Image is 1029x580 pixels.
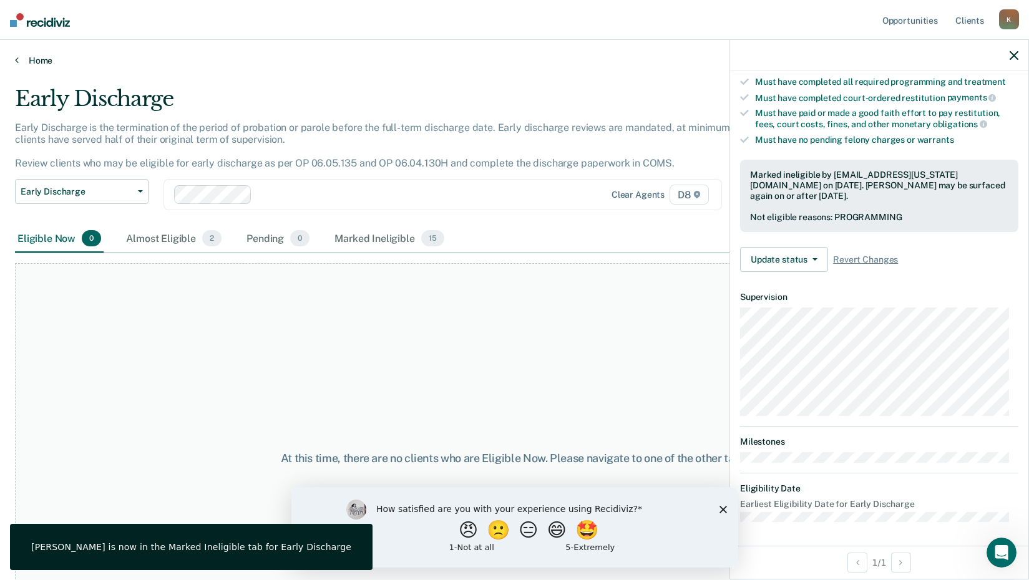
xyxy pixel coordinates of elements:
span: 0 [82,230,101,246]
dt: Supervision [740,292,1018,302]
span: 0 [290,230,310,246]
div: [PERSON_NAME] is now in the Marked Ineligible tab for Early Discharge [31,541,351,553]
button: Previous Opportunity [847,553,867,573]
span: 15 [421,230,444,246]
div: Must have no pending felony charges or [755,135,1018,145]
div: Clear agents [612,190,665,200]
span: payments [947,92,997,102]
div: K [999,9,1019,29]
div: Marked ineligible by [EMAIL_ADDRESS][US_STATE][DOMAIN_NAME] on [DATE]. [PERSON_NAME] may be surfa... [750,170,1008,201]
span: warrants [917,135,954,145]
dt: Eligibility Date [740,483,1018,494]
div: Early Discharge [15,86,787,122]
span: treatment [964,77,1006,87]
div: Must have completed all required programming and [755,77,1018,87]
iframe: Intercom live chat [987,538,1017,568]
dt: Earliest Eligibility Date for Early Discharge [740,499,1018,510]
span: Revert Changes [833,254,898,265]
div: Almost Eligible [124,225,224,253]
div: Marked Ineligible [332,225,446,253]
iframe: Survey by Kim from Recidiviz [291,487,738,568]
div: Must have completed court-ordered restitution [755,92,1018,104]
div: Eligible Now [15,225,104,253]
button: Update status [740,247,828,272]
img: Recidiviz [10,13,70,27]
div: At this time, there are no clients who are Eligible Now. Please navigate to one of the other tabs. [265,452,764,465]
div: Not eligible reasons: PROGRAMMING [750,212,1008,223]
div: Must have paid or made a good faith effort to pay restitution, fees, court costs, fines, and othe... [755,108,1018,129]
p: Early Discharge is the termination of the period of probation or parole before the full-term disc... [15,122,757,170]
a: Home [15,55,1014,66]
span: Early Discharge [21,186,133,197]
dt: Milestones [740,437,1018,447]
div: Pending [244,225,312,253]
span: 2 [202,230,222,246]
button: Next Opportunity [891,553,911,573]
div: 1 / 1 [730,546,1028,579]
span: obligations [933,119,987,129]
span: D8 [670,185,709,205]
